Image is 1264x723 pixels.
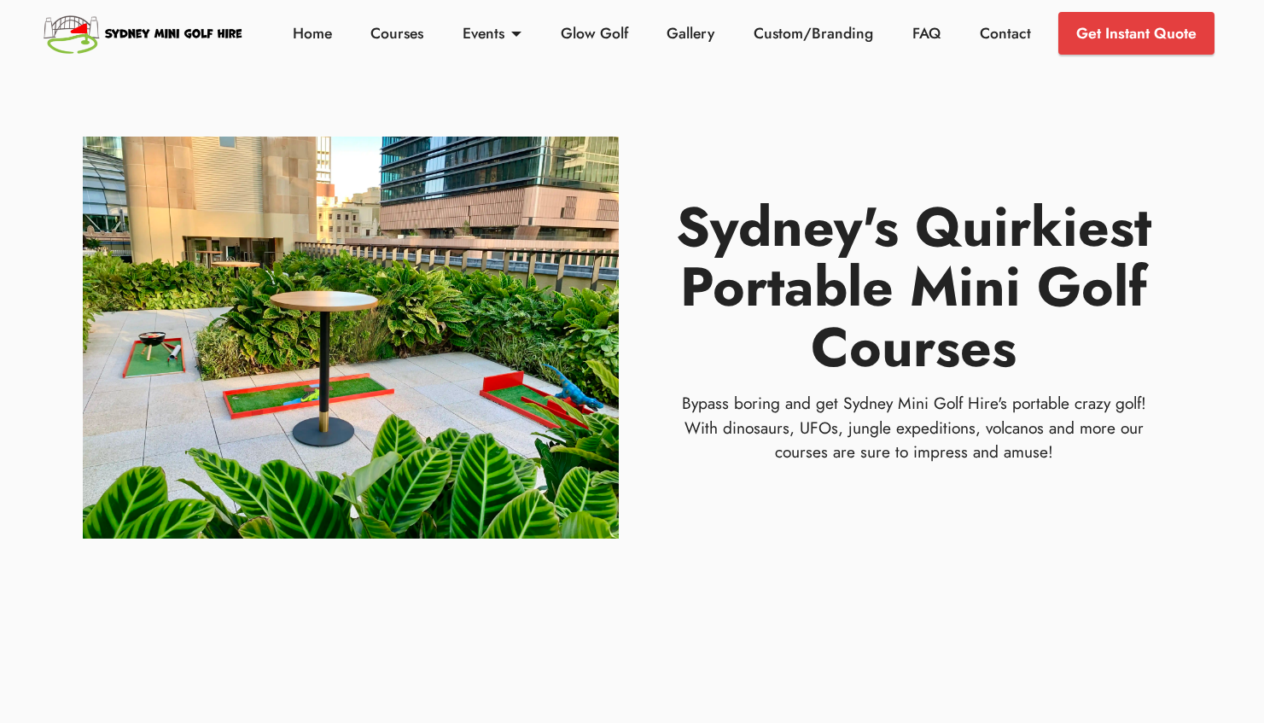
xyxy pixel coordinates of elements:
a: Home [288,22,336,44]
a: Glow Golf [556,22,632,44]
a: Get Instant Quote [1058,12,1214,55]
a: Custom/Branding [749,22,878,44]
a: Gallery [662,22,719,44]
img: Mini Golf Courses [83,137,619,539]
a: Contact [975,22,1035,44]
p: Bypass boring and get Sydney Mini Golf Hire's portable crazy golf! With dinosaurs, UFOs, jungle e... [673,391,1155,464]
a: Events [458,22,527,44]
img: Sydney Mini Golf Hire [41,9,247,58]
a: FAQ [908,22,946,44]
a: Courses [366,22,428,44]
strong: Sydney's Quirkiest Portable Mini Golf Courses [676,188,1151,387]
